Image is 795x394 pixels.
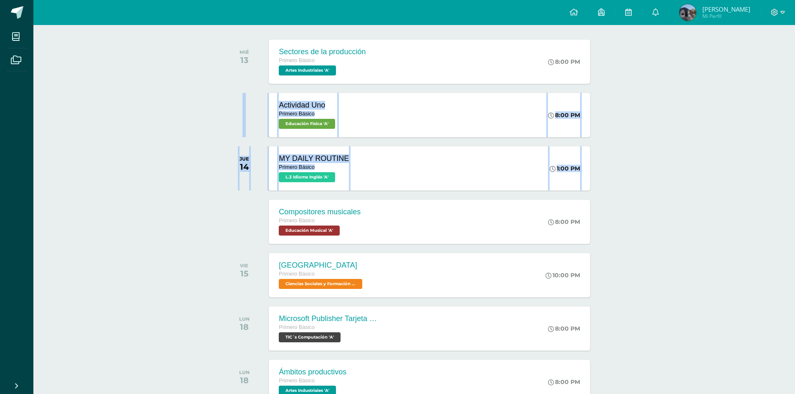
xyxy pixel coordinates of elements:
span: Mi Perfil [702,13,750,20]
span: Artes Industriales 'A' [279,65,336,75]
div: 8:00 PM [548,325,580,332]
div: 18 [239,375,250,385]
div: MIÉ [240,49,249,55]
span: Primero Básico [279,378,314,384]
div: 8:00 PM [548,58,580,65]
div: VIE [240,263,248,269]
div: Compositores musicales [279,208,361,216]
span: Educación Física 'A' [279,119,335,129]
div: 15 [240,269,248,279]
div: 18 [239,322,250,332]
div: LUN [239,369,250,375]
div: 1:00 PM [550,165,580,172]
span: Ciencias Sociales y Formación Ciudadana 'A' [279,279,362,289]
div: LUN [239,316,250,322]
img: 61f51aae5a79f36168ee7b4e0f76c407.png [679,4,696,21]
div: MY DAILY ROUTINE [279,154,349,163]
span: TIC´s Computación 'A' [279,332,341,342]
div: Ámbitos productivos [279,368,346,376]
div: [GEOGRAPHIC_DATA] [279,261,364,270]
div: JUE [240,156,249,162]
div: Actividad Uno [279,101,337,110]
span: Educación Musical 'A' [279,226,340,236]
div: Microsoft Publisher Tarjeta de Presentación [279,314,379,323]
div: 10:00 PM [545,271,580,279]
div: 8:00 PM [548,378,580,386]
div: 13 [240,55,249,65]
div: Sectores de la producción [279,48,366,56]
span: Primero Básico [279,271,314,277]
span: Primero Básico [279,164,314,170]
span: Primero Básico [279,218,314,223]
span: L.3 Idioma Inglés 'A' [279,172,335,182]
div: 8:00 PM [548,218,580,226]
span: Primero Básico [279,111,314,117]
div: 14 [240,162,249,172]
span: Primero Básico [279,58,314,63]
span: Primero Básico [279,324,314,330]
span: [PERSON_NAME] [702,5,750,13]
div: 8:00 PM [548,111,580,119]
